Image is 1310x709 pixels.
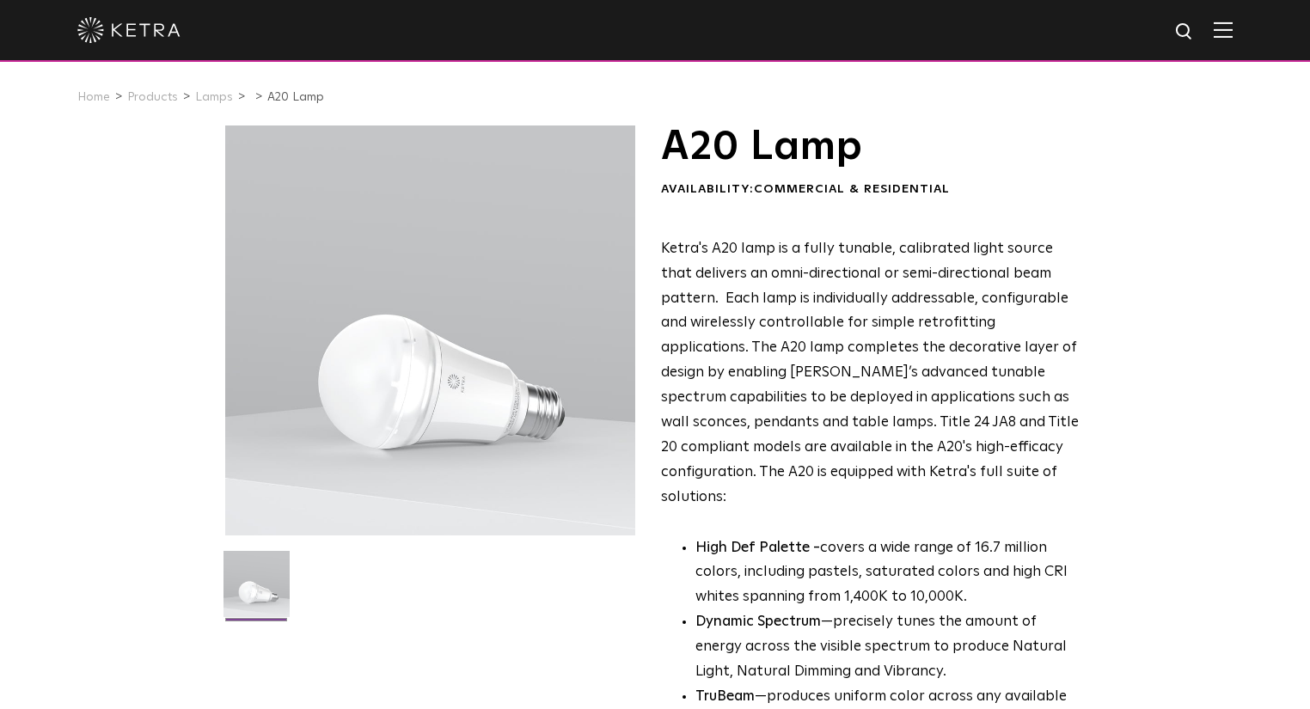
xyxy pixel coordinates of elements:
[695,541,820,555] strong: High Def Palette -
[754,183,950,195] span: Commercial & Residential
[1214,21,1233,38] img: Hamburger%20Nav.svg
[77,91,110,103] a: Home
[661,125,1080,168] h1: A20 Lamp
[77,17,181,43] img: ketra-logo-2019-white
[695,610,1080,685] li: —precisely tunes the amount of energy across the visible spectrum to produce Natural Light, Natur...
[661,181,1080,199] div: Availability:
[695,614,821,629] strong: Dynamic Spectrum
[223,551,290,630] img: A20-Lamp-2021-Web-Square
[267,91,324,103] a: A20 Lamp
[661,241,1079,504] span: Ketra's A20 lamp is a fully tunable, calibrated light source that delivers an omni-directional or...
[195,91,233,103] a: Lamps
[1174,21,1196,43] img: search icon
[127,91,178,103] a: Products
[695,689,755,704] strong: TruBeam
[695,536,1080,611] p: covers a wide range of 16.7 million colors, including pastels, saturated colors and high CRI whit...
